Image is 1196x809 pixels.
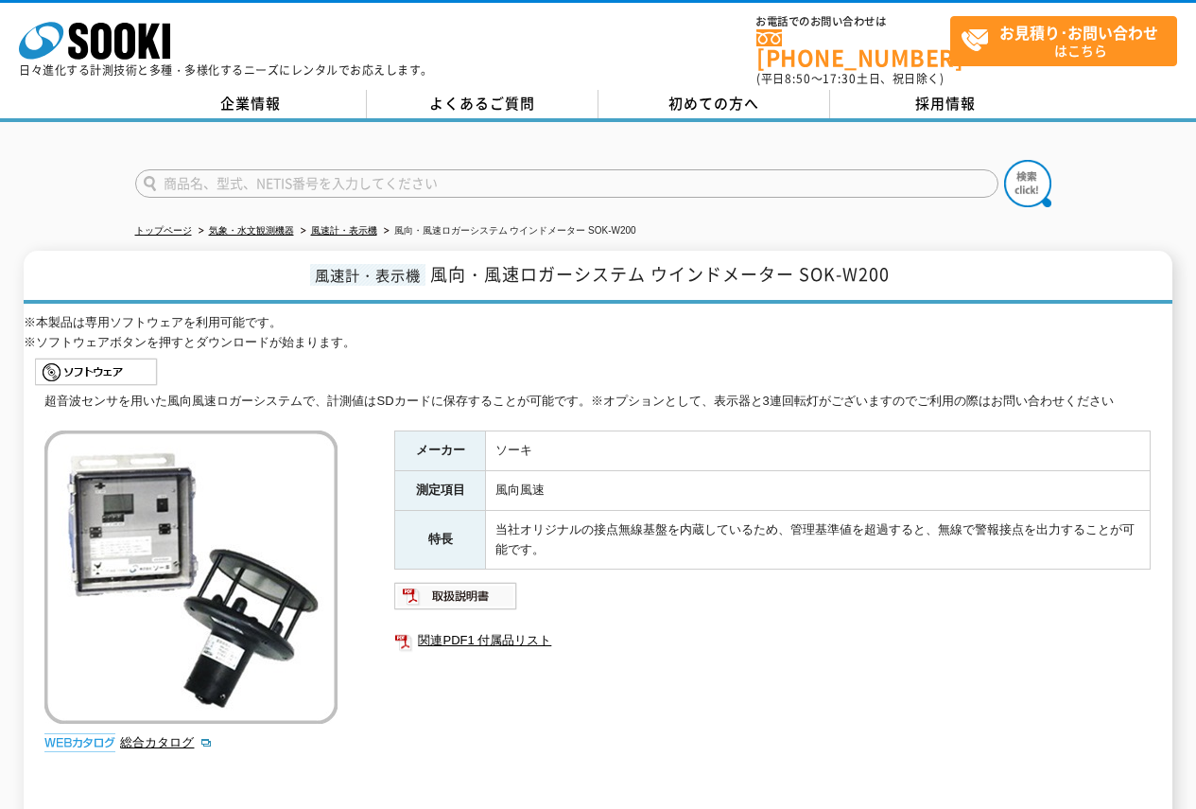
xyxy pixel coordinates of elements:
[44,431,338,724] img: 風向・風速ロガーシステム ウインドメーター SOK-W200
[135,90,367,118] a: 企業情報
[120,735,213,749] a: 総合カタログ
[395,510,486,570] th: 特長
[430,261,890,287] span: 風向・風速ロガーシステム ウインドメーター SOK-W200
[823,70,857,87] span: 17:30
[486,471,1151,511] td: 風向風速
[785,70,811,87] span: 8:50
[35,357,159,387] img: sidemenu_btn_software_pc.gif
[367,90,598,118] a: よくあるご質問
[24,333,1171,353] p: ※ソフトウェアボタンを押すとダウンロードが始まります。
[135,169,998,198] input: 商品名、型式、NETIS番号を入力してください
[19,64,433,76] p: 日々進化する計測技術と多種・多様化するニーズにレンタルでお応えします。
[395,471,486,511] th: 測定項目
[756,16,950,27] span: お電話でのお問い合わせは
[209,225,294,236] a: 気象・水文観測機器
[1004,160,1051,207] img: btn_search.png
[44,733,115,752] img: webカタログ
[668,93,759,114] span: 初めての方へ
[44,392,1151,412] div: 超音波センサを用いた風向風速ロガーシステムで、計測値はSDカードに保存することが可能です。※オプションとして、表示器と3連回転灯がございますのでご利用の際はお問い合わせください
[310,264,425,286] span: 風速計・表示機
[950,16,1177,66] a: お見積り･お問い合わせはこちら
[999,21,1158,44] strong: お見積り･お問い合わせ
[394,628,1151,653] a: 関連PDF1 付属品リスト
[135,225,192,236] a: トップページ
[486,510,1151,570] td: 当社オリジナルの接点無線基盤を内蔵しているため、管理基準値を超過すると、無線で警報接点を出力することが可能です。
[486,431,1151,471] td: ソーキ
[756,29,950,68] a: [PHONE_NUMBER]
[756,70,944,87] span: (平日 ～ 土日、祝日除く)
[24,313,1171,333] p: ※本製品は専用ソフトウェアを利用可能です。
[380,221,636,241] li: 風向・風速ロガーシステム ウインドメーター SOK-W200
[830,90,1062,118] a: 採用情報
[394,581,518,611] img: 取扱説明書
[598,90,830,118] a: 初めての方へ
[311,225,377,236] a: 風速計・表示機
[961,17,1176,64] span: はこちら
[395,431,486,471] th: メーカー
[394,594,518,608] a: 取扱説明書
